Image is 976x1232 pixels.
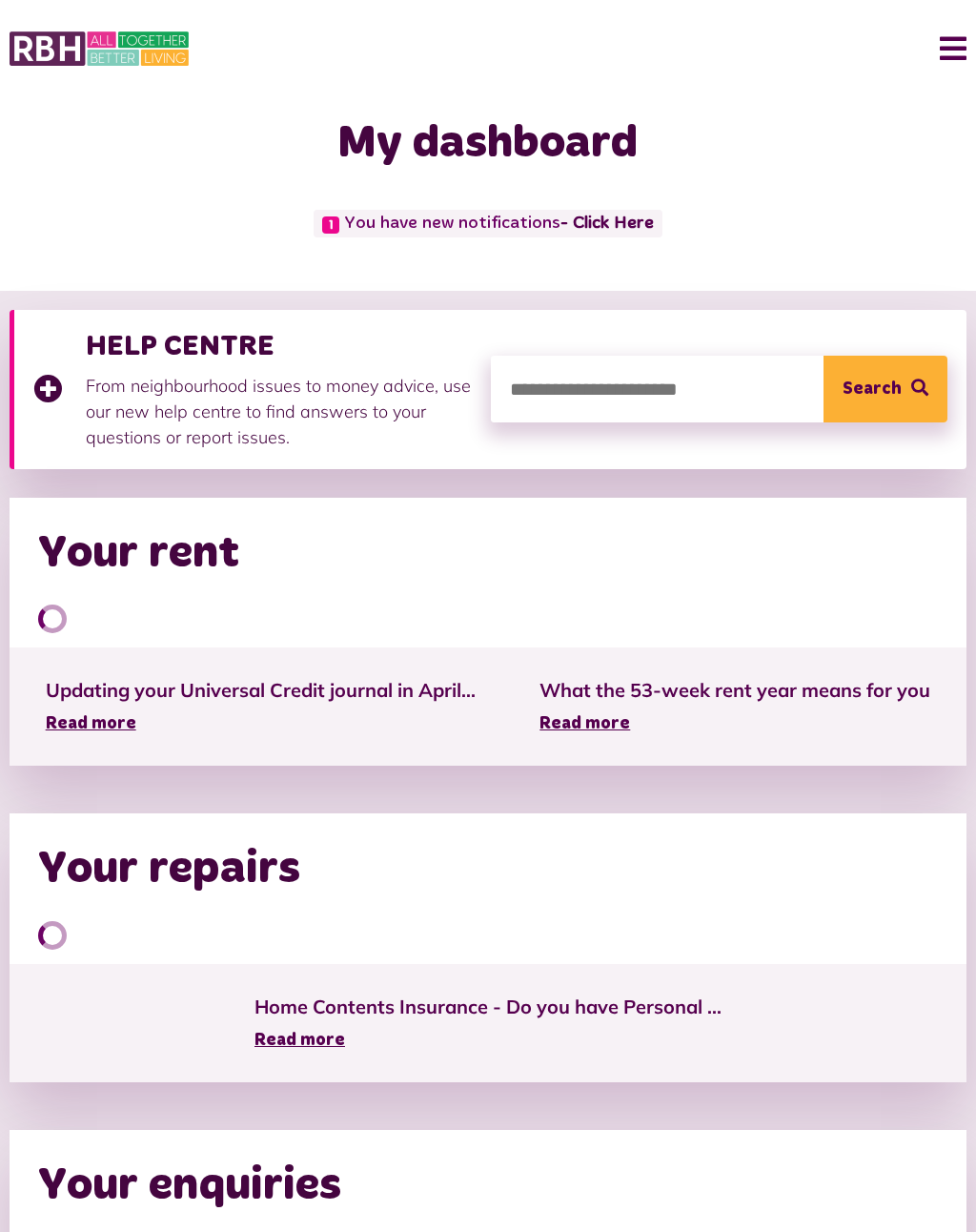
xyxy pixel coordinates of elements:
[46,715,136,732] span: Read more
[38,1159,341,1214] h2: Your enquiries
[86,329,472,363] h3: HELP CENTRE
[38,842,300,897] h2: Your repairs
[560,216,654,233] a: - Click Here
[46,676,476,737] a: Updating your Universal Credit journal in April... Read more
[322,216,339,234] span: 1
[823,356,947,422] button: Search
[539,676,930,737] a: What the 53-week rent year means for you Read more
[86,373,472,450] p: From neighbourhood issues to money advice, use our new help centre to find answers to your questi...
[254,993,722,1054] a: Home Contents Insurance - Do you have Personal ... Read more
[38,526,239,582] h2: Your rent
[254,1032,345,1049] span: Read more
[254,993,722,1021] span: Home Contents Insurance - Do you have Personal ...
[539,676,930,705] span: What the 53-week rent year means for you
[539,715,630,732] span: Read more
[843,356,902,422] span: Search
[46,676,476,705] span: Updating your Universal Credit journal in April...
[314,210,661,237] span: You have new notifications
[10,29,189,69] img: MyRBH
[91,116,884,172] h1: My dashboard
